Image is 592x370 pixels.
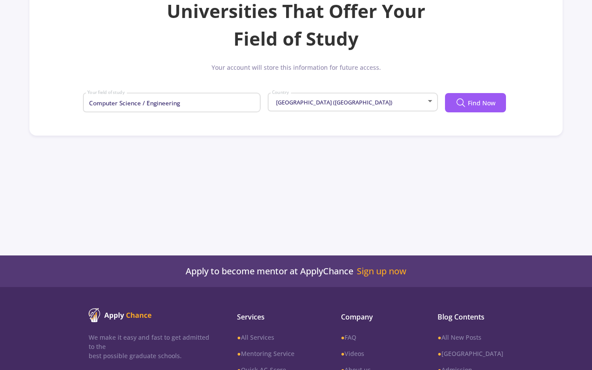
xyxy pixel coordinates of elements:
[237,349,312,358] a: ●Mentoring Service
[438,312,503,322] span: Blog Contents
[237,333,312,342] a: ●All Services
[89,333,212,360] p: We make it easy and fast to get admitted to the best possible graduate schools.
[341,333,409,342] a: ●FAQ
[40,63,552,79] div: Your account will store this information for future access.
[89,308,152,322] img: ApplyChance logo
[438,349,503,358] a: ●[GEOGRAPHIC_DATA]
[237,349,240,358] b: ●
[274,98,392,106] span: [GEOGRAPHIC_DATA] ([GEOGRAPHIC_DATA])
[237,312,312,322] span: Services
[341,349,409,358] a: ●Videos
[237,333,240,341] b: ●
[438,333,503,342] a: ●All New Posts
[438,333,441,341] b: ●
[445,93,506,112] button: Find Now
[438,349,441,358] b: ●
[341,312,409,322] span: Company
[341,333,344,341] b: ●
[357,266,406,277] a: Sign up now
[468,98,495,108] span: Find Now
[341,349,344,358] b: ●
